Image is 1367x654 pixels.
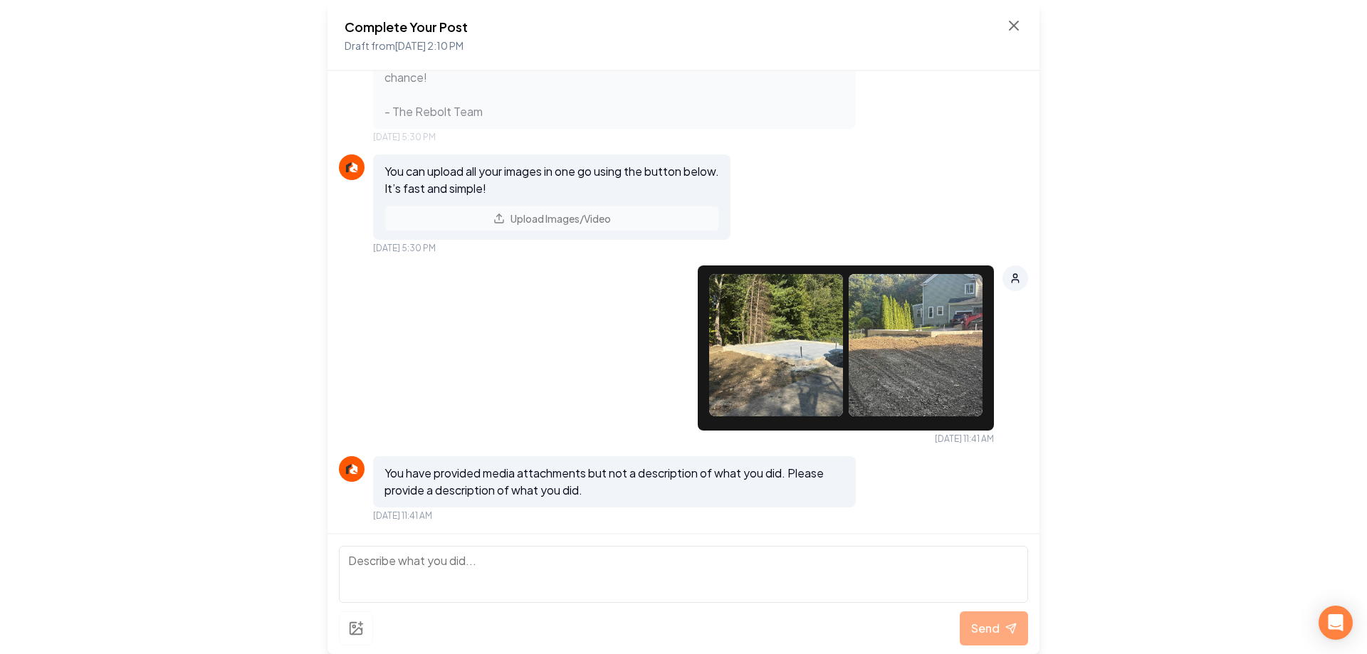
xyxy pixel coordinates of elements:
[343,460,360,478] img: Rebolt Logo
[384,163,719,197] p: You can upload all your images in one go using the button below. It’s fast and simple!
[373,132,436,143] span: [DATE] 5:30 PM
[709,274,843,416] img: uploaded image
[373,243,436,254] span: [DATE] 5:30 PM
[1319,606,1353,640] div: Open Intercom Messenger
[343,159,360,176] img: Rebolt Logo
[373,510,432,522] span: [DATE] 11:41 AM
[345,17,468,37] h2: Complete Your Post
[345,39,463,52] span: Draft from [DATE] 2:10 PM
[849,274,983,416] img: uploaded image
[384,465,844,499] p: You have provided media attachments but not a description of what you did. Please provide a descr...
[384,52,844,120] p: I know things can get busy, but please try to shoot over a project photo when you get a chance! -...
[935,433,994,445] span: [DATE] 11:41 AM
